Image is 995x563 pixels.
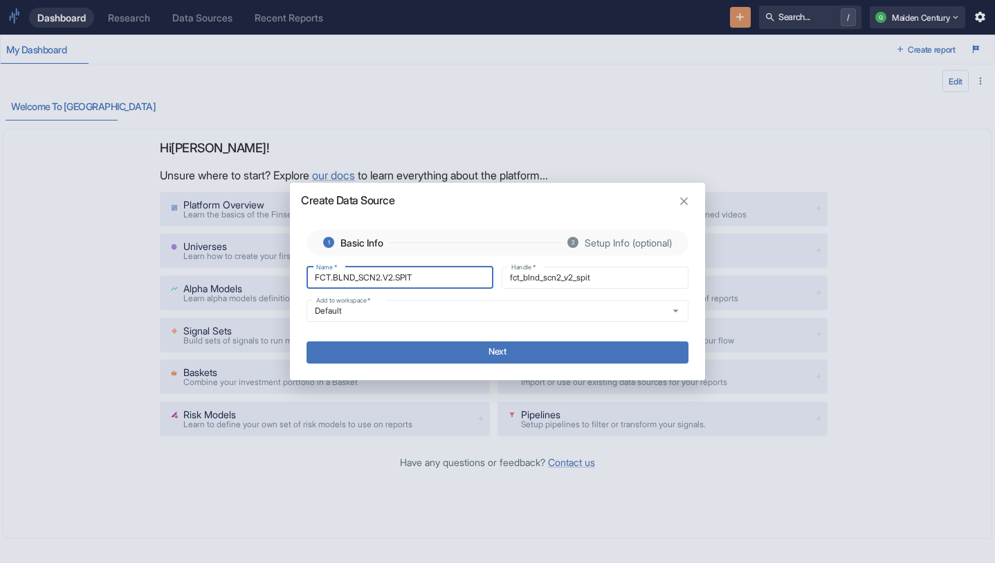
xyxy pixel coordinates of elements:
[511,262,536,271] label: Handle
[572,239,575,246] text: 2
[290,183,705,207] h2: Create Data Source
[316,262,337,271] label: Name
[668,303,684,319] button: Open
[328,239,330,246] text: 1
[316,296,371,305] label: Add to workspace
[585,235,672,250] span: Setup Info (optional)
[307,341,688,364] button: Next
[340,235,383,250] span: Basic Info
